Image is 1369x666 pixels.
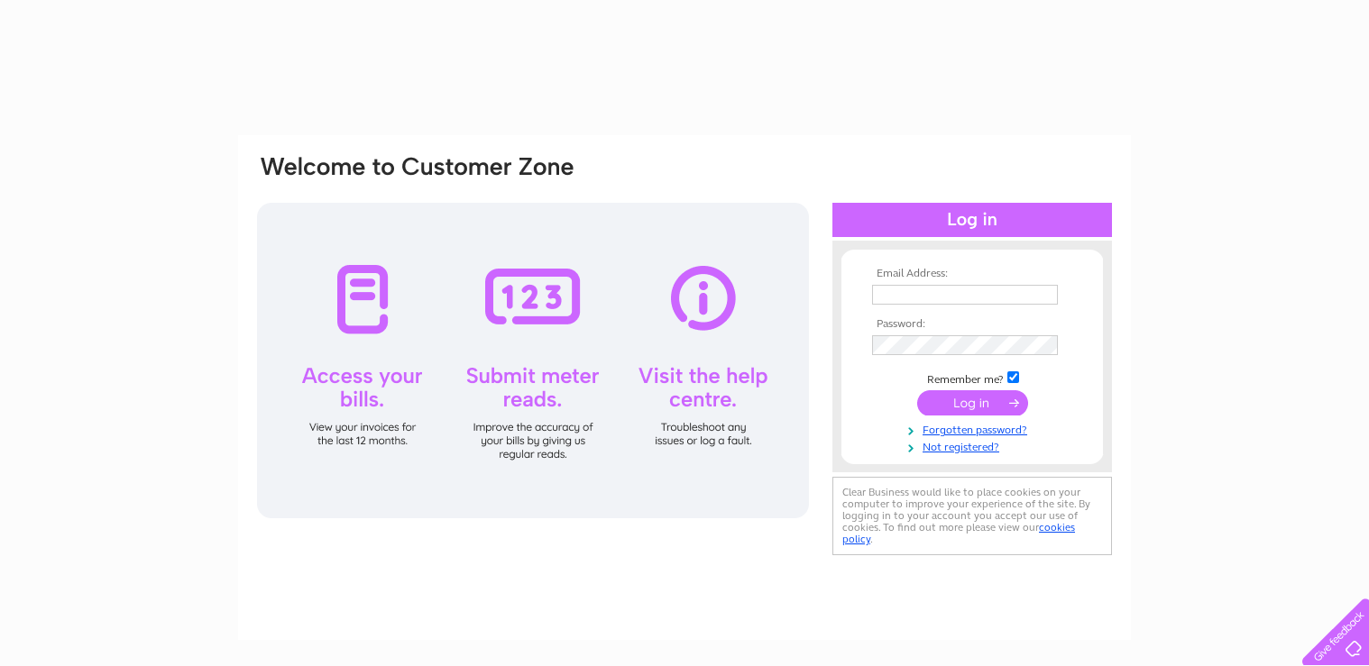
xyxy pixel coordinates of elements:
div: Clear Business would like to place cookies on your computer to improve your experience of the sit... [832,477,1112,555]
a: Not registered? [872,437,1077,454]
a: Forgotten password? [872,420,1077,437]
a: cookies policy [842,521,1075,545]
td: Remember me? [868,369,1077,387]
input: Submit [917,390,1028,415]
th: Password: [868,318,1077,331]
th: Email Address: [868,268,1077,280]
